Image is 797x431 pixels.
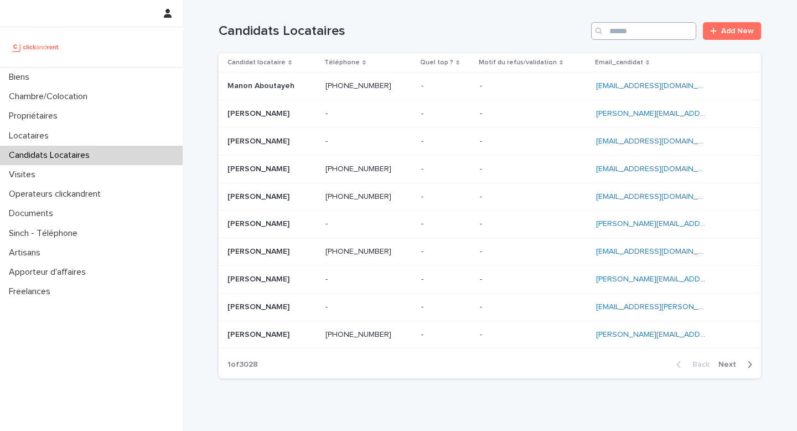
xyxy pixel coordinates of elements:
[219,293,761,321] tr: [PERSON_NAME][PERSON_NAME] -- -- -- [EMAIL_ADDRESS][PERSON_NAME][DOMAIN_NAME]
[421,328,426,340] p: -
[4,286,59,297] p: Freelances
[227,57,286,69] p: Candidat locataire
[421,162,426,174] p: -
[420,57,453,69] p: Quel top ?
[480,217,484,229] p: -
[421,190,426,202] p: -
[4,248,49,258] p: Artisans
[219,23,587,39] h1: Candidats Locataires
[703,22,761,40] a: Add New
[9,36,63,58] img: UCB0brd3T0yccxBKYDjQ
[219,127,761,155] tr: [PERSON_NAME][PERSON_NAME] -- -- -- [EMAIL_ADDRESS][DOMAIN_NAME]
[219,183,761,211] tr: [PERSON_NAME][PERSON_NAME] [PHONE_NUMBER] -- -- [EMAIL_ADDRESS][DOMAIN_NAME]
[421,245,426,256] p: -
[4,91,96,102] p: Chambre/Colocation
[480,245,484,256] p: -
[596,331,782,338] a: [PERSON_NAME][EMAIL_ADDRESS][DOMAIN_NAME]
[721,27,754,35] span: Add New
[227,245,292,256] p: [PERSON_NAME]
[4,228,86,239] p: Sinch - Téléphone
[325,165,391,173] ringoverc2c-number-84e06f14122c: [PHONE_NUMBER]
[227,79,297,91] p: Manon Aboutayeh
[596,193,721,201] a: [EMAIL_ADDRESS][DOMAIN_NAME]
[325,193,391,201] ringoverc2c-number-84e06f14122c: [PHONE_NUMBER]
[686,361,710,368] span: Back
[4,131,58,141] p: Locataires
[227,300,292,312] p: [PERSON_NAME]
[421,217,426,229] p: -
[421,273,426,284] p: -
[219,238,761,266] tr: [PERSON_NAME][PERSON_NAME] [PHONE_NUMBER] -- -- [EMAIL_ADDRESS][DOMAIN_NAME]
[596,248,721,255] a: [EMAIL_ADDRESS][DOMAIN_NAME]
[4,189,110,199] p: Operateurs clickandrent
[4,72,38,83] p: Biens
[227,273,292,284] p: [PERSON_NAME]
[324,57,360,69] p: Téléphone
[595,57,643,69] p: Email_candidat
[4,150,99,161] p: Candidats Locataires
[325,193,391,201] ringoverc2c-84e06f14122c: Call with Ringover
[227,107,292,119] p: [PERSON_NAME]
[714,360,761,370] button: Next
[227,135,292,146] p: [PERSON_NAME]
[596,110,782,117] a: [PERSON_NAME][EMAIL_ADDRESS][DOMAIN_NAME]
[219,211,761,238] tr: [PERSON_NAME][PERSON_NAME] -- -- -- [PERSON_NAME][EMAIL_ADDRESS][DOMAIN_NAME]
[596,303,782,311] a: [EMAIL_ADDRESS][PERSON_NAME][DOMAIN_NAME]
[325,248,391,255] ringoverc2c-number-84e06f14122c: [PHONE_NUMBER]
[596,165,721,173] a: [EMAIL_ADDRESS][DOMAIN_NAME]
[227,217,292,229] p: [PERSON_NAME]
[219,73,761,100] tr: Manon AboutayehManon Aboutayeh [PHONE_NUMBER] -- -- [EMAIL_ADDRESS][DOMAIN_NAME]
[480,273,484,284] p: -
[325,328,394,340] p: [PHONE_NUMBER]
[596,82,721,90] a: [EMAIL_ADDRESS][DOMAIN_NAME]
[325,135,330,146] p: -
[325,300,330,312] p: -
[479,57,557,69] p: Motif du refus/validation
[219,155,761,183] tr: [PERSON_NAME][PERSON_NAME] [PHONE_NUMBER] -- -- [EMAIL_ADDRESS][DOMAIN_NAME]
[219,100,761,128] tr: [PERSON_NAME][PERSON_NAME] -- -- -- [PERSON_NAME][EMAIL_ADDRESS][DOMAIN_NAME]
[591,22,696,40] input: Search
[718,361,743,368] span: Next
[227,328,292,340] p: [PERSON_NAME]
[4,111,66,121] p: Propriétaires
[596,220,782,228] a: [PERSON_NAME][EMAIL_ADDRESS][DOMAIN_NAME]
[480,79,484,91] p: -
[421,135,426,146] p: -
[4,267,95,278] p: Apporteur d'affaires
[4,170,44,180] p: Visites
[227,162,292,174] p: [PERSON_NAME]
[596,137,721,145] a: [EMAIL_ADDRESS][DOMAIN_NAME]
[480,135,484,146] p: -
[480,328,484,340] p: -
[325,82,391,90] ringoverc2c-number-84e06f14122c: [PHONE_NUMBER]
[325,107,330,119] p: -
[325,273,330,284] p: -
[480,300,484,312] p: -
[421,107,426,119] p: -
[421,300,426,312] p: -
[325,248,391,255] ringoverc2c-84e06f14122c: Call with Ringover
[219,265,761,293] tr: [PERSON_NAME][PERSON_NAME] -- -- -- [PERSON_NAME][EMAIL_ADDRESS][PERSON_NAME][DOMAIN_NAME]
[480,162,484,174] p: -
[325,217,330,229] p: -
[325,165,391,173] ringoverc2c-84e06f14122c: Call with Ringover
[219,351,267,378] p: 1 of 3028
[480,190,484,202] p: -
[480,107,484,119] p: -
[4,208,62,219] p: Documents
[227,190,292,202] p: [PERSON_NAME]
[325,82,391,90] ringoverc2c-84e06f14122c: Call with Ringover
[667,360,714,370] button: Back
[421,79,426,91] p: -
[219,321,761,348] tr: [PERSON_NAME][PERSON_NAME] [PHONE_NUMBER][PHONE_NUMBER] -- -- [PERSON_NAME][EMAIL_ADDRESS][DOMAIN...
